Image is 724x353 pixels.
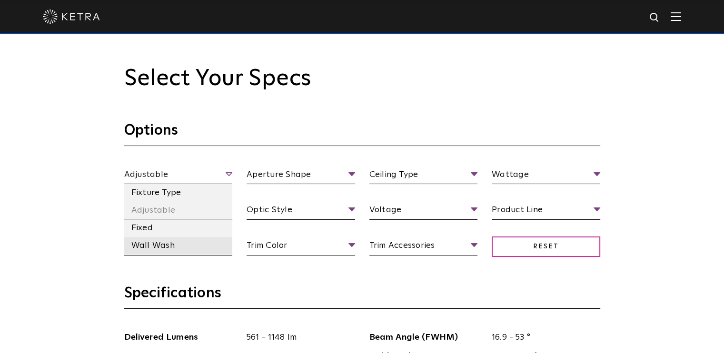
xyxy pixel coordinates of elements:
img: Hamburger%20Nav.svg [671,12,681,21]
img: search icon [649,12,661,24]
span: Trim Color [247,239,355,255]
li: Adjustable [124,202,233,219]
span: Delivered Lumens [124,331,240,344]
li: Wall Wash [124,237,233,255]
li: Fixture Type [124,184,233,202]
h3: Options [124,121,600,146]
span: Product Line [492,203,600,220]
span: Trim Accessories [369,239,478,255]
span: Beam Angle (FWHM) [369,331,485,344]
span: Ceiling Type [369,168,478,185]
span: Reset [492,236,600,257]
li: Fixed [124,219,233,237]
span: 16.9 - 53 ° [485,331,600,344]
span: Aperture Shape [247,168,355,185]
span: Optic Style [247,203,355,220]
span: Adjustable [124,168,233,185]
h2: Select Your Specs [124,65,600,93]
span: Voltage [369,203,478,220]
img: ketra-logo-2019-white [43,10,100,24]
span: 561 - 1148 lm [239,331,355,344]
span: Wattage [492,168,600,185]
h3: Specifications [124,284,600,309]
